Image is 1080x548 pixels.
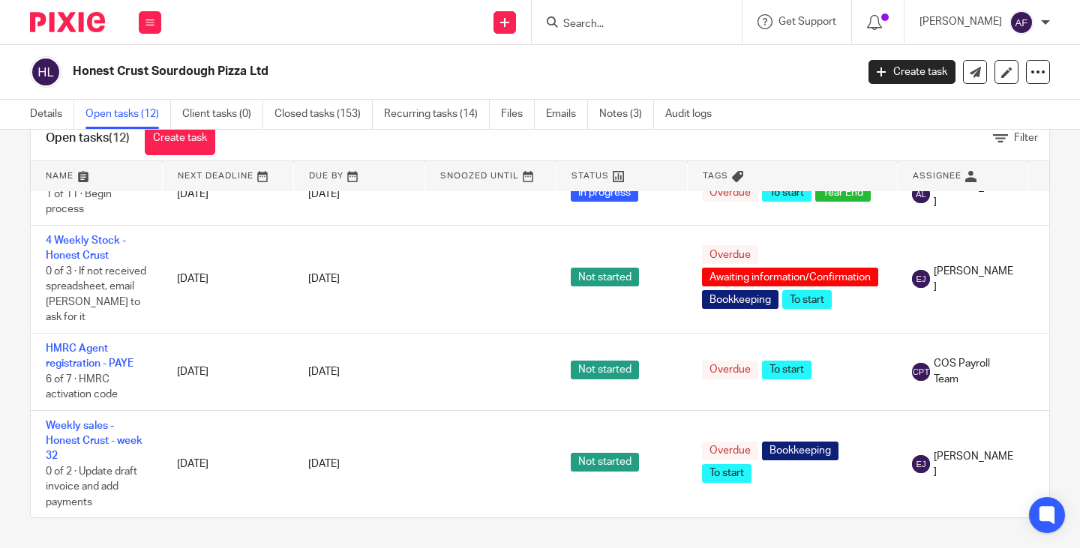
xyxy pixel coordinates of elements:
[665,100,723,129] a: Audit logs
[934,356,1013,387] span: COS Payroll Team
[46,343,133,369] a: HMRC Agent registration - PAYE
[85,100,171,129] a: Open tasks (12)
[815,183,871,202] span: Year End
[162,333,293,410] td: [DATE]
[308,274,340,284] span: [DATE]
[934,264,1013,295] span: [PERSON_NAME]
[308,189,340,199] span: [DATE]
[571,268,639,286] span: Not started
[599,100,654,129] a: Notes (3)
[46,374,118,400] span: 6 of 7 · HMRC activation code
[702,183,758,202] span: Overdue
[571,172,609,180] span: Status
[46,189,112,215] span: 1 of 11 · Begin process
[145,121,215,155] a: Create task
[571,361,639,379] span: Not started
[762,361,811,379] span: To start
[46,421,142,462] a: Weekly sales - Honest Crust - week 32
[762,442,838,460] span: Bookkeeping
[46,466,137,508] span: 0 of 2 · Update draft invoice and add payments
[274,100,373,129] a: Closed tasks (153)
[440,172,519,180] span: Snoozed Until
[46,130,130,146] h1: Open tasks
[109,132,130,144] span: (12)
[30,12,105,32] img: Pixie
[162,410,293,518] td: [DATE]
[1014,133,1038,143] span: Filter
[702,245,758,264] span: Overdue
[702,268,878,286] span: Awaiting information/Confirmation
[912,455,930,473] img: svg%3E
[46,235,126,261] a: 4 Weekly Stock - Honest Crust
[703,172,728,180] span: Tags
[571,183,638,202] span: In progress
[46,266,146,323] span: 0 of 3 · If not received spreadsheet, email [PERSON_NAME] to ask for it
[778,16,836,27] span: Get Support
[868,60,955,84] a: Create task
[562,18,697,31] input: Search
[934,179,1013,210] span: [PERSON_NAME]
[162,163,293,225] td: [DATE]
[308,367,340,377] span: [DATE]
[702,464,751,483] span: To start
[762,183,811,202] span: To start
[702,290,778,309] span: Bookkeeping
[501,100,535,129] a: Files
[702,442,758,460] span: Overdue
[1009,10,1033,34] img: svg%3E
[30,56,61,88] img: svg%3E
[571,453,639,472] span: Not started
[30,100,74,129] a: Details
[384,100,490,129] a: Recurring tasks (14)
[912,185,930,203] img: svg%3E
[912,270,930,288] img: svg%3E
[308,459,340,469] span: [DATE]
[182,100,263,129] a: Client tasks (0)
[546,100,588,129] a: Emails
[934,449,1013,480] span: [PERSON_NAME]
[702,361,758,379] span: Overdue
[73,64,691,79] h2: Honest Crust Sourdough Pizza Ltd
[162,225,293,333] td: [DATE]
[919,14,1002,29] p: [PERSON_NAME]
[782,290,832,309] span: To start
[912,363,930,381] img: svg%3E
